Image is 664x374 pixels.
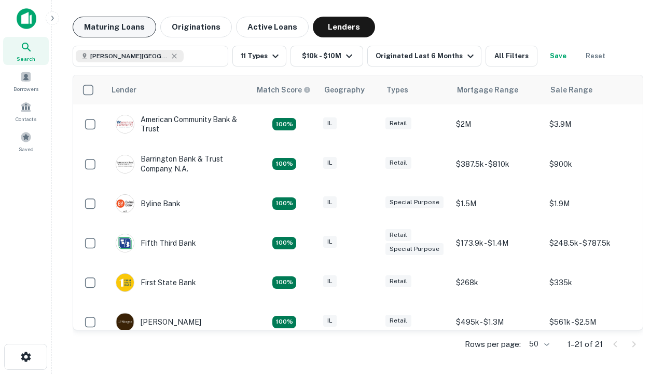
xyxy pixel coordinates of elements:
th: Lender [105,75,251,104]
div: IL [323,236,337,248]
div: Matching Properties: 2, hasApolloMatch: undefined [272,197,296,210]
img: capitalize-icon.png [17,8,36,29]
div: Geography [324,84,365,96]
a: Search [3,37,49,65]
div: Retail [385,157,411,169]
td: $335k [544,263,638,302]
p: Rows per page: [465,338,521,351]
div: Types [386,84,408,96]
h6: Match Score [257,84,309,96]
div: Matching Properties: 3, hasApolloMatch: undefined [272,316,296,328]
a: Contacts [3,97,49,125]
td: $2M [451,104,544,144]
div: Special Purpose [385,243,444,255]
td: $495k - $1.3M [451,302,544,342]
td: $387.5k - $810k [451,144,544,183]
button: Save your search to get updates of matches that match your search criteria. [542,46,575,66]
td: $3.9M [544,104,638,144]
button: Lenders [313,17,375,37]
td: $173.9k - $1.4M [451,223,544,263]
div: IL [323,157,337,169]
iframe: Chat Widget [612,258,664,308]
a: Borrowers [3,67,49,95]
div: [PERSON_NAME] [116,313,201,331]
div: Originated Last 6 Months [376,50,477,62]
img: picture [116,274,134,291]
button: Active Loans [236,17,309,37]
img: picture [116,313,134,331]
div: Capitalize uses an advanced AI algorithm to match your search with the best lender. The match sco... [257,84,311,96]
th: Geography [318,75,380,104]
div: Retail [385,229,411,241]
div: First State Bank [116,273,196,292]
button: Originated Last 6 Months [367,46,481,66]
div: Matching Properties: 3, hasApolloMatch: undefined [272,158,296,170]
td: $268k [451,263,544,302]
div: Retail [385,275,411,287]
button: Maturing Loans [73,17,156,37]
button: Reset [579,46,612,66]
span: Borrowers [13,85,38,93]
th: Sale Range [544,75,638,104]
div: 50 [525,337,551,352]
th: Capitalize uses an advanced AI algorithm to match your search with the best lender. The match sco... [251,75,318,104]
div: Mortgage Range [457,84,518,96]
div: IL [323,315,337,327]
span: [PERSON_NAME][GEOGRAPHIC_DATA], [GEOGRAPHIC_DATA] [90,51,168,61]
div: Retail [385,315,411,327]
div: Lender [112,84,136,96]
td: $561k - $2.5M [544,302,638,342]
button: Originations [160,17,232,37]
button: All Filters [486,46,537,66]
div: Retail [385,117,411,129]
div: Barrington Bank & Trust Company, N.a. [116,154,240,173]
img: picture [116,155,134,173]
div: Matching Properties: 2, hasApolloMatch: undefined [272,118,296,130]
img: picture [116,195,134,212]
div: Fifth Third Bank [116,234,196,252]
td: $1.9M [544,184,638,223]
div: American Community Bank & Trust [116,115,240,133]
button: $10k - $10M [290,46,363,66]
img: picture [116,234,134,252]
th: Types [380,75,451,104]
div: Matching Properties: 2, hasApolloMatch: undefined [272,237,296,249]
div: IL [323,196,337,208]
img: picture [116,115,134,133]
span: Search [17,55,35,63]
p: 1–21 of 21 [568,338,603,351]
th: Mortgage Range [451,75,544,104]
td: $900k [544,144,638,183]
span: Contacts [16,115,36,123]
div: Byline Bank [116,194,181,213]
div: Special Purpose [385,196,444,208]
td: $248.5k - $787.5k [544,223,638,263]
a: Saved [3,127,49,155]
span: Saved [19,145,34,153]
div: IL [323,117,337,129]
div: IL [323,275,337,287]
td: $1.5M [451,184,544,223]
button: 11 Types [232,46,286,66]
div: Sale Range [550,84,592,96]
div: Matching Properties: 2, hasApolloMatch: undefined [272,276,296,289]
